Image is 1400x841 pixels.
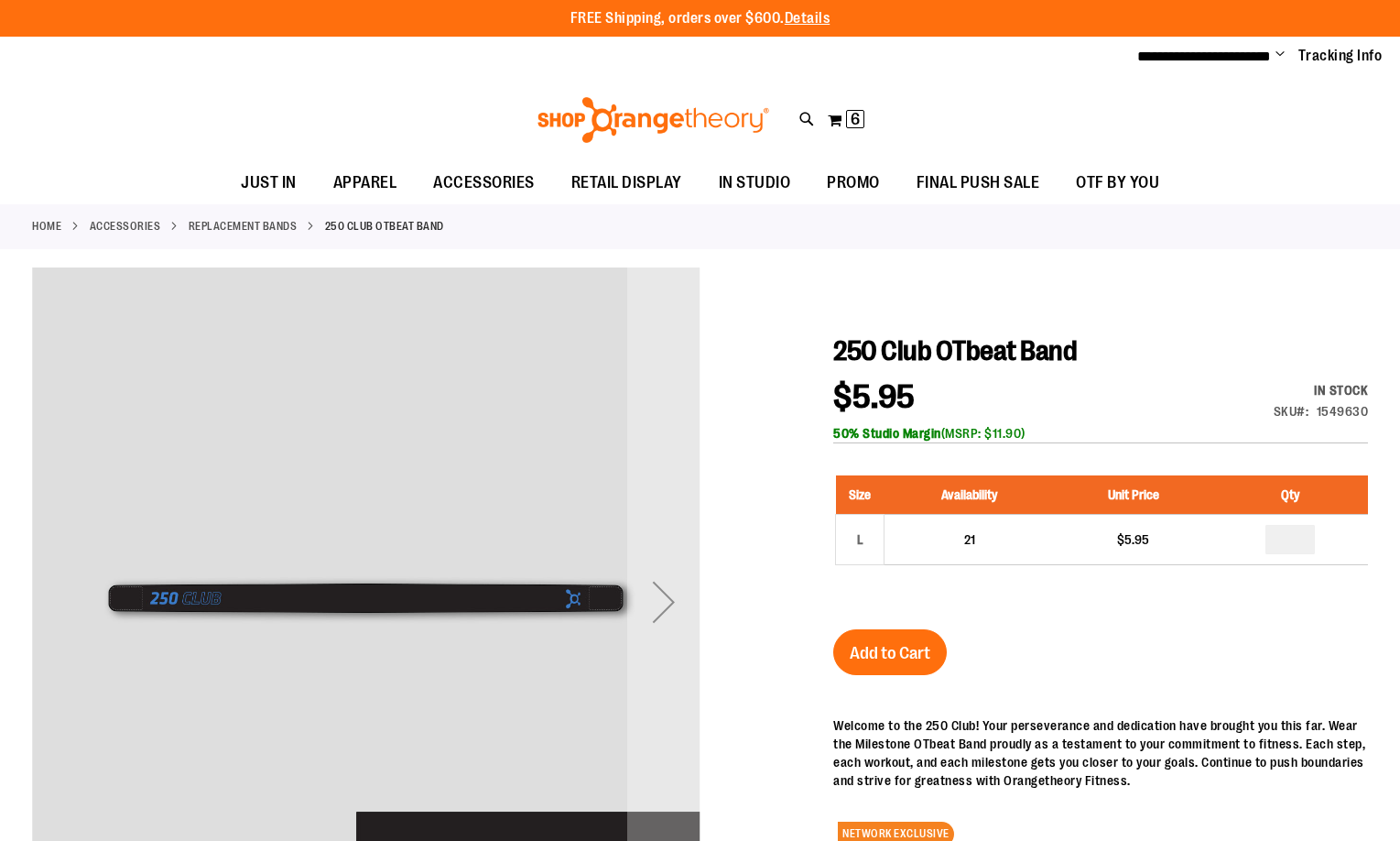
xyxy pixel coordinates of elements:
[1076,162,1159,203] span: OTF BY YOU
[833,378,916,416] span: $5.95
[964,532,975,547] span: 21
[719,162,791,203] span: IN STUDIO
[333,162,397,203] span: APPAREL
[917,162,1040,203] span: FINAL PUSH SALE
[1274,404,1309,419] strong: SKU
[1317,402,1369,420] div: 1549630
[90,218,161,235] a: ACCESSORIES
[833,629,947,675] button: Add to Cart
[827,162,880,203] span: PROMO
[325,218,444,235] strong: 250 Club OTbeat Band
[785,10,830,27] a: Details
[833,424,1368,442] div: (MSRP: $11.90)
[32,218,61,235] a: Home
[851,110,860,128] span: 6
[433,162,535,203] span: ACCESSORIES
[1054,475,1213,515] th: Unit Price
[833,335,1077,366] span: 250 Club OTbeat Band
[850,643,930,663] span: Add to Cart
[1063,530,1204,549] div: $5.95
[570,8,830,29] p: FREE Shipping, orders over $600.
[1275,47,1285,65] button: Account menu
[809,162,898,204] a: PROMO
[833,716,1368,790] div: Welcome to the 250 Club! Your perseverance and dedication have brought you this far. Wear the Mil...
[189,218,298,235] a: Replacement Bands
[898,162,1058,204] a: FINAL PUSH SALE
[836,475,884,515] th: Size
[1058,162,1178,204] a: OTF BY YOU
[700,162,809,204] a: IN STUDIO
[846,526,874,553] div: L
[833,426,941,441] b: 50% Studio Margin
[884,475,1054,515] th: Availability
[1298,46,1383,66] a: Tracking Info
[535,97,772,143] img: Shop Orangetheory
[415,162,553,203] a: ACCESSORIES
[553,162,700,204] a: RETAIL DISPLAY
[571,162,682,203] span: RETAIL DISPLAY
[241,162,297,203] span: JUST IN
[1274,381,1369,399] div: In stock
[1274,381,1369,399] div: Availability
[1213,475,1368,515] th: Qty
[315,162,416,204] a: APPAREL
[222,162,315,204] a: JUST IN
